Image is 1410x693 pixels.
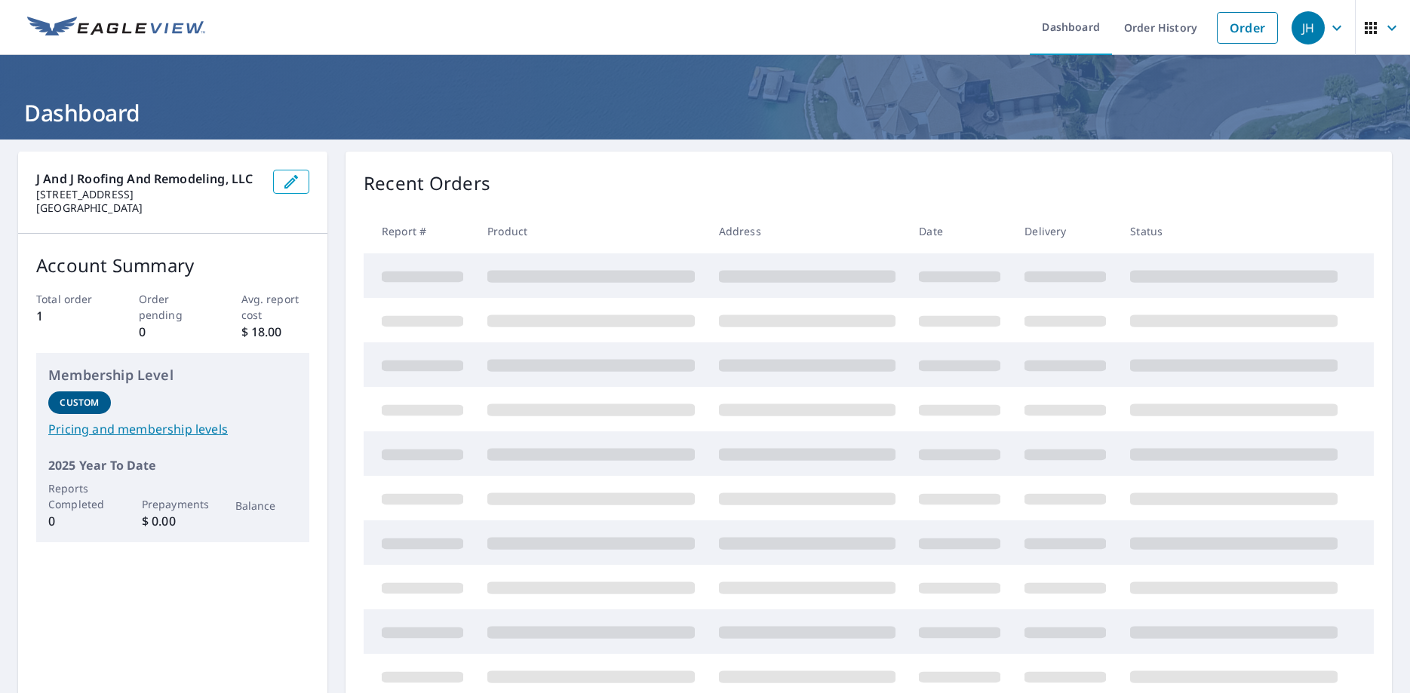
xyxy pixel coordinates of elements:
[27,17,205,39] img: EV Logo
[36,307,105,325] p: 1
[1012,209,1118,253] th: Delivery
[48,420,297,438] a: Pricing and membership levels
[36,170,261,188] p: J And J Roofing And Remodeling, LLC
[364,209,475,253] th: Report #
[1118,209,1350,253] th: Status
[36,201,261,215] p: [GEOGRAPHIC_DATA]
[241,323,310,341] p: $ 18.00
[142,512,204,530] p: $ 0.00
[48,365,297,385] p: Membership Level
[475,209,707,253] th: Product
[1292,11,1325,44] div: JH
[48,512,111,530] p: 0
[235,498,298,514] p: Balance
[48,480,111,512] p: Reports Completed
[907,209,1012,253] th: Date
[60,396,99,409] p: Custom
[139,291,207,323] p: Order pending
[139,323,207,341] p: 0
[48,456,297,474] p: 2025 Year To Date
[241,291,310,323] p: Avg. report cost
[36,291,105,307] p: Total order
[707,209,908,253] th: Address
[1217,12,1278,44] a: Order
[36,252,309,279] p: Account Summary
[142,496,204,512] p: Prepayments
[18,97,1392,128] h1: Dashboard
[364,170,490,197] p: Recent Orders
[36,188,261,201] p: [STREET_ADDRESS]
